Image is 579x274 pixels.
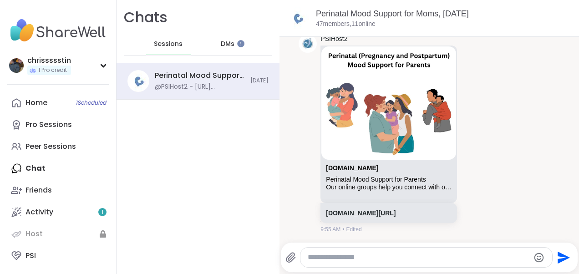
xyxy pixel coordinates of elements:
[321,46,456,160] img: Perinatal Mood Support for Parents
[7,15,109,46] img: ShareWell Nav Logo
[154,40,183,49] span: Sessions
[326,209,396,217] a: [DOMAIN_NAME][URL]
[25,142,76,152] div: Peer Sessions
[320,225,340,233] span: 9:55 AM
[346,225,362,233] span: Edited
[237,40,244,47] iframe: Spotlight
[76,99,107,107] span: 1 Scheduled
[124,7,168,28] h1: Chats
[250,77,269,85] span: [DATE]
[7,223,109,245] a: Host
[25,207,53,217] div: Activity
[316,20,376,29] p: 47 members, 11 online
[7,92,109,114] a: Home1Scheduled
[25,98,47,108] div: Home
[7,114,109,136] a: Pro Sessions
[102,208,103,216] span: 1
[553,247,573,268] button: Send
[7,136,109,157] a: Peer Sessions
[316,9,469,18] a: Perinatal Mood Support for Moms, [DATE]
[221,40,234,49] span: DMs
[308,253,529,262] textarea: Type your message
[9,58,24,73] img: chrissssstin
[25,120,72,130] div: Pro Sessions
[7,179,109,201] a: Friends
[326,164,378,172] a: Attachment
[155,82,245,91] div: @PSIHost2 - [URL][DOMAIN_NAME]
[287,7,309,29] img: Perinatal Mood Support for Moms, Sep 08
[7,201,109,223] a: Activity1
[25,251,36,261] div: PSI
[320,35,347,44] a: PSIHost2
[326,176,452,183] div: Perinatal Mood Support for Parents
[7,245,109,267] a: PSI
[127,70,149,92] img: Perinatal Mood Support for Moms, Sep 08
[25,185,52,195] div: Friends
[27,56,71,66] div: chrissssstin
[299,35,317,53] img: https://sharewell-space-live.sfo3.digitaloceanspaces.com/user-generated/59b41db4-90de-4206-a750-c...
[342,225,344,233] span: •
[38,66,67,74] span: 1 Pro credit
[326,183,452,191] div: Our online groups help you connect with other parents, talk about your experience, and learn abou...
[533,252,544,263] button: Emoji picker
[155,71,245,81] div: Perinatal Mood Support for Moms, [DATE]
[25,229,43,239] div: Host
